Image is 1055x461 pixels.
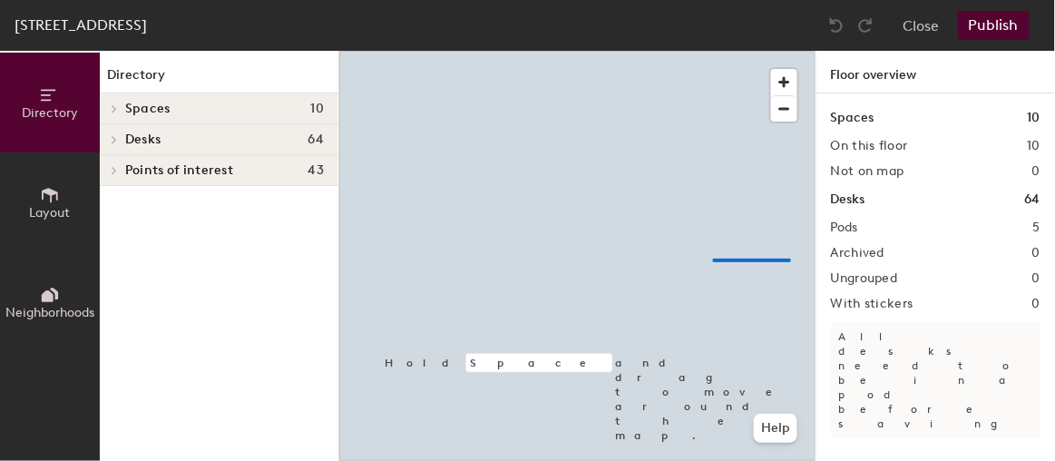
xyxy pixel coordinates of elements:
[827,16,845,34] img: Undo
[831,190,865,210] h1: Desks
[310,102,324,116] span: 10
[831,297,913,311] h2: With stickers
[22,105,78,121] span: Directory
[100,65,338,93] h1: Directory
[831,322,1040,438] p: All desks need to be in a pod before saving
[125,163,233,178] span: Points of interest
[15,14,147,36] div: [STREET_ADDRESS]
[125,132,161,147] span: Desks
[1027,139,1040,153] h2: 10
[831,108,874,128] h1: Spaces
[1032,246,1040,260] h2: 0
[1032,271,1040,286] h2: 0
[958,11,1030,40] button: Publish
[308,132,324,147] span: 64
[1025,190,1040,210] h1: 64
[1032,297,1040,311] h2: 0
[5,305,94,320] span: Neighborhoods
[831,164,904,179] h2: Not on map
[1032,164,1040,179] h2: 0
[754,414,797,443] button: Help
[125,102,171,116] span: Spaces
[1033,221,1040,235] h2: 5
[831,246,884,260] h2: Archived
[831,271,898,286] h2: Ungrouped
[816,51,1055,93] h1: Floor overview
[904,11,940,40] button: Close
[831,221,858,235] h2: Pods
[30,205,71,221] span: Layout
[1028,108,1040,128] h1: 10
[856,16,874,34] img: Redo
[831,139,908,153] h2: On this floor
[308,163,324,178] span: 43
